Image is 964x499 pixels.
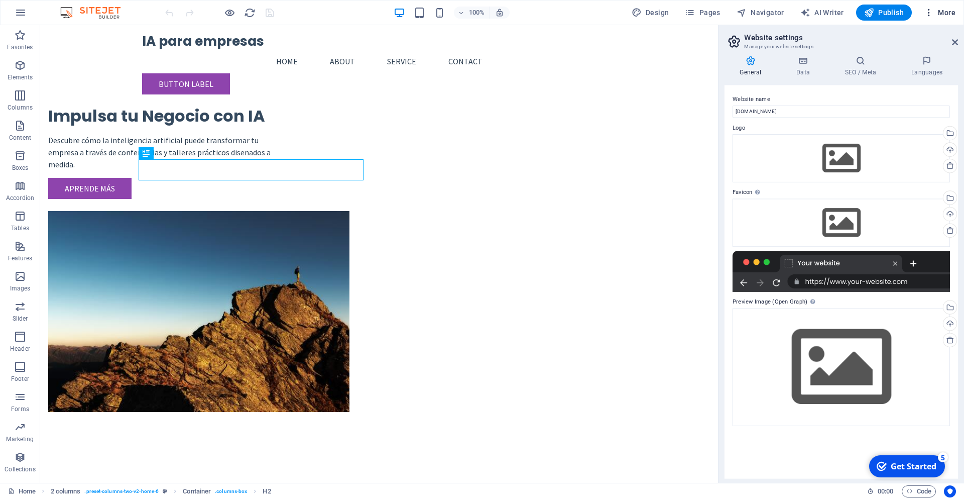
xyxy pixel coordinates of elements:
p: Forms [11,405,29,413]
button: Navigator [733,5,788,21]
div: Get Started 5 items remaining, 0% complete [6,4,81,26]
span: . preset-columns-two-v2-home-6 [84,485,159,497]
nav: breadcrumb [51,485,271,497]
p: Content [9,134,31,142]
img: Editor Logo [58,7,133,19]
span: Design [632,8,669,18]
span: Publish [864,8,904,18]
p: Images [10,284,31,292]
h4: General [727,59,782,80]
button: AI Writer [796,5,848,21]
button: Usercentrics [944,485,956,497]
i: On resize automatically adjust zoom level to fit chosen device. [495,8,504,17]
p: Boxes [12,164,29,172]
h6: 100% [469,7,485,19]
a: Click to cancel selection. Double-click to open Pages [8,485,36,497]
div: Select files from the file manager, stock photos, or upload file(s) [735,308,948,423]
span: More [924,8,955,18]
p: Favorites [7,43,33,51]
span: Click to select. Double-click to edit [263,485,271,497]
button: reload [244,7,256,19]
button: Pages [681,5,724,21]
i: Reload page [244,7,256,19]
p: Elements [8,73,33,81]
span: Click to select. Double-click to edit [51,485,81,497]
label: Website name [735,96,948,109]
h4: SEO / Meta [829,59,895,80]
span: 00 00 [878,485,893,497]
div: Select files from the file manager, stock photos, or upload file(s) [735,200,948,247]
button: 100% [454,7,490,19]
h6: Session time [867,485,894,497]
button: More [920,5,959,21]
p: Slider [13,315,28,323]
span: Navigator [737,8,784,18]
span: Code [906,485,931,497]
p: Columns [8,104,33,112]
input: Name... [735,109,948,121]
div: Select files from the file manager, stock photos, or upload file(s) [735,137,948,184]
div: 5 [74,1,84,11]
span: : [885,487,886,495]
h4: Languages [895,59,956,80]
label: Favicon [735,188,948,200]
button: Code [902,485,936,497]
p: Header [10,345,30,353]
i: This element is a customizable preset [163,488,167,494]
div: Get Started [27,10,73,21]
h3: Manage your website settings [746,42,936,51]
span: AI Writer [800,8,844,18]
h2: Website settings [746,33,956,42]
p: Footer [11,375,29,383]
p: Collections [5,465,35,473]
span: Pages [685,8,720,18]
label: Preview Image (Open Graph) [735,295,948,308]
button: Design [628,5,673,21]
span: Click to select. Double-click to edit [183,485,211,497]
button: Click here to leave preview mode and continue editing [223,7,235,19]
span: . columns-box [215,485,247,497]
p: Marketing [6,435,34,443]
button: Publish [856,5,912,21]
p: Accordion [6,194,34,202]
h4: Data [782,59,829,80]
p: Tables [11,224,29,232]
label: Logo [735,125,948,137]
p: Features [8,254,32,262]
